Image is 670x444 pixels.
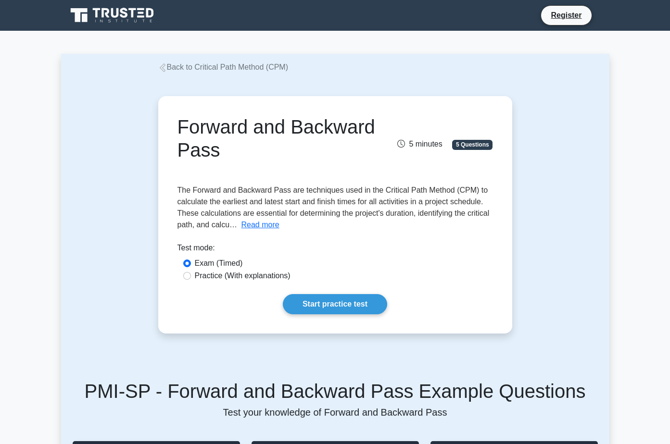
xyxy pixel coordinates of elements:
span: The Forward and Backward Pass are techniques used in the Critical Path Method (CPM) to calculate ... [177,186,490,229]
a: Register [545,9,587,21]
span: 5 Questions [452,140,493,149]
a: Back to Critical Path Method (CPM) [158,63,289,71]
h1: Forward and Backward Pass [177,115,384,161]
label: Practice (With explanations) [195,270,291,282]
span: 5 minutes [397,140,442,148]
div: Test mode: [177,242,493,258]
h5: PMI-SP - Forward and Backward Pass Example Questions [73,380,598,403]
label: Exam (Timed) [195,258,243,269]
a: Start practice test [283,294,387,314]
p: Test your knowledge of Forward and Backward Pass [73,407,598,418]
button: Read more [241,219,279,231]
